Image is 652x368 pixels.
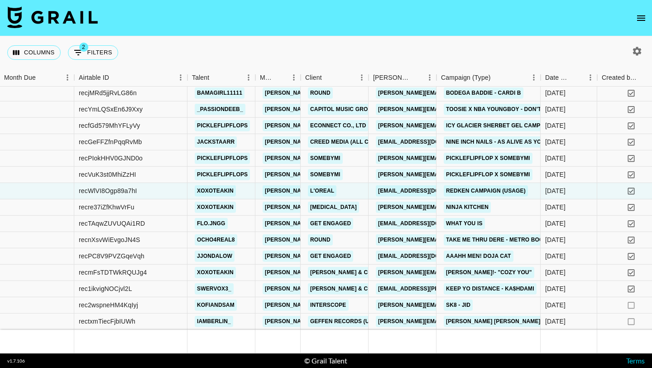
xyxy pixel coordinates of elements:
div: 03/10/2025 [545,235,566,244]
a: [PERSON_NAME][EMAIL_ADDRESS][PERSON_NAME][DOMAIN_NAME] [263,234,457,246]
a: somebymi [308,153,343,164]
button: Menu [355,71,369,84]
div: v 1.7.106 [7,358,25,364]
a: KEEP YO DISTANCE - KA$HDAMI [444,283,537,295]
a: [PERSON_NAME] [PERSON_NAME] "Let Me Love You" [444,316,600,327]
a: Capitol Music Group [308,104,378,115]
a: ocho4real8 [195,234,237,246]
div: Client [305,69,322,87]
a: [PERSON_NAME] & Co LLC [308,267,387,278]
a: pickleflipflops [195,153,250,164]
a: Take Me Thru Dere - Metro Boomin [444,234,556,246]
a: Get Engaged [308,218,353,229]
a: [EMAIL_ADDRESS][DOMAIN_NAME] [376,218,477,229]
a: [PERSON_NAME][EMAIL_ADDRESS][PERSON_NAME][DOMAIN_NAME] [376,316,570,327]
div: Manager [255,69,301,87]
a: Terms [626,356,645,365]
div: recPC8V9PVZGqeVqh [79,252,144,261]
a: [MEDICAL_DATA] [308,202,359,213]
a: Bodega Baddie - Cardi B [444,87,523,99]
div: recPIokHHV0GJND0o [79,154,143,163]
button: Menu [584,71,597,84]
div: rectxmTiecFjbIUWh [79,317,135,326]
div: recnXsvWiEvgoJN4S [79,235,140,244]
a: [PERSON_NAME][EMAIL_ADDRESS][PERSON_NAME][DOMAIN_NAME] [263,218,457,229]
button: Sort [274,71,287,84]
a: Ninja Kitchen [444,202,491,213]
img: Grail Talent [7,6,98,28]
a: Creed Media (All Campaigns) [308,136,402,148]
a: L'oreal [308,185,336,197]
div: recGeFFZfnPqqRvMb [79,137,142,146]
a: [EMAIL_ADDRESS][DOMAIN_NAME] [376,251,477,262]
a: [PERSON_NAME][EMAIL_ADDRESS][PERSON_NAME][DOMAIN_NAME] [376,202,570,213]
div: Airtable ID [74,69,187,87]
div: Created by Grail Team [602,69,637,87]
a: sk8 - JID [444,300,473,311]
a: [PERSON_NAME][EMAIL_ADDRESS][PERSON_NAME][DOMAIN_NAME] [263,300,457,311]
a: Pickleflipflop x Somebymi [444,169,532,180]
a: [PERSON_NAME][EMAIL_ADDRESS][DOMAIN_NAME] [376,87,523,99]
a: xoxoteakin [195,202,236,213]
div: Date Created [545,69,571,87]
button: Menu [61,71,74,84]
a: [PERSON_NAME][EMAIL_ADDRESS][DOMAIN_NAME] [376,120,523,131]
a: [PERSON_NAME][EMAIL_ADDRESS][DOMAIN_NAME] [376,104,523,115]
a: [PERSON_NAME][EMAIL_ADDRESS][PERSON_NAME][DOMAIN_NAME] [263,169,457,180]
button: Sort [36,71,48,84]
div: Talent [187,69,255,87]
a: [PERSON_NAME] & Co LLC [308,283,387,295]
a: Redken Campaign (usage) [444,185,528,197]
div: recfGd579MhYFLyVy [79,121,140,130]
div: rec1ikvigNOCjvl2L [79,284,132,293]
div: rec2wspneHM4KqIyj [79,300,138,310]
a: [PERSON_NAME][EMAIL_ADDRESS][PERSON_NAME][DOMAIN_NAME] [263,316,457,327]
a: [EMAIL_ADDRESS][DOMAIN_NAME] [376,136,477,148]
span: 2 [79,43,88,52]
a: [PERSON_NAME][EMAIL_ADDRESS][PERSON_NAME][DOMAIN_NAME] [263,104,457,115]
a: Get Engaged [308,251,353,262]
div: 08/10/2025 [545,88,566,97]
div: Client [301,69,369,87]
button: Menu [287,71,301,84]
div: 10/10/2025 [545,284,566,293]
div: 02/10/2025 [545,317,566,326]
button: Show filters [68,45,118,60]
div: 10/10/2025 [545,219,566,228]
a: [PERSON_NAME][EMAIL_ADDRESS][DOMAIN_NAME][PERSON_NAME] [376,153,570,164]
a: ICY Glacier Sherbet Gel campaign [444,120,556,131]
div: recYmLQSxEn6J9Xxy [79,105,143,114]
a: jackstaarr [195,136,237,148]
a: Toosie x NBA Youngboy - Don't Go (Unreleased) [444,104,597,115]
a: [PERSON_NAME][EMAIL_ADDRESS][PERSON_NAME][DOMAIN_NAME] [263,202,457,213]
a: [PERSON_NAME][EMAIL_ADDRESS][PERSON_NAME][DOMAIN_NAME] [263,283,457,295]
a: [EMAIL_ADDRESS][DOMAIN_NAME] [376,185,477,197]
button: Sort [410,71,423,84]
button: Menu [527,71,541,84]
div: 03/10/2025 [545,121,566,130]
div: 02/10/2025 [545,300,566,310]
a: _passiondeeb_ [195,104,245,115]
a: iamberlin_ [195,316,233,327]
div: Booker [369,69,436,87]
a: Interscope [308,300,349,311]
div: Talent [192,69,209,87]
a: xoxoteakin [195,267,236,278]
a: Pickleflipflop x Somebymi [444,153,532,164]
a: [PERSON_NAME][EMAIL_ADDRESS][PERSON_NAME][DOMAIN_NAME] [263,153,457,164]
div: recjMRd5jjRvLG86n [79,88,137,97]
div: recWlVI8Ogp89a7hI [79,186,137,195]
div: 02/10/2025 [545,105,566,114]
div: Manager [260,69,274,87]
button: Sort [109,71,122,84]
a: [PERSON_NAME][EMAIL_ADDRESS][PERSON_NAME][DOMAIN_NAME] [263,87,457,99]
a: What You Is [444,218,485,229]
a: somebymi [308,169,343,180]
button: Sort [637,71,650,84]
a: [PERSON_NAME]!- "Cozy You" [444,267,534,278]
a: Nine Inch Nails - As Alive As You Need Me To Be Phase 2 (ex-uS) [444,136,640,148]
a: swervox3_ [195,283,234,295]
a: kofiandsam [195,300,237,311]
a: econnect co., ltd [308,120,369,131]
div: Date Created [541,69,597,87]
